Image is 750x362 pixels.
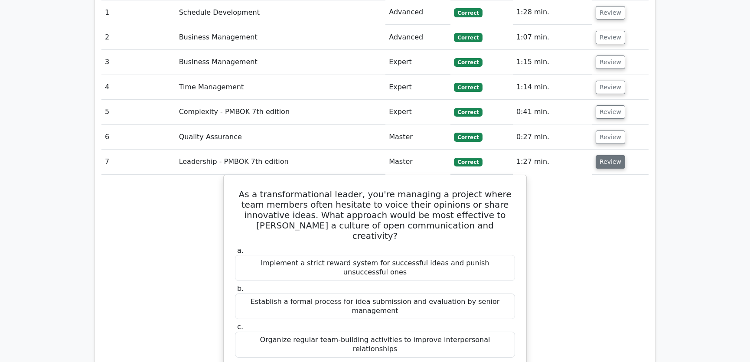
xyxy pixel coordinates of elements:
td: Advanced [385,25,450,50]
td: Master [385,125,450,150]
td: 2 [101,25,176,50]
td: 1:14 min. [513,75,592,100]
td: Leadership - PMBOK 7th edition [176,150,386,174]
span: Correct [454,58,482,67]
td: Time Management [176,75,386,100]
td: 1:15 min. [513,50,592,75]
button: Review [596,81,625,94]
button: Review [596,105,625,119]
td: 1:07 min. [513,25,592,50]
button: Review [596,6,625,20]
td: Expert [385,75,450,100]
td: 5 [101,100,176,124]
td: Expert [385,50,450,75]
td: 0:41 min. [513,100,592,124]
td: 3 [101,50,176,75]
td: Master [385,150,450,174]
button: Review [596,155,625,169]
td: Quality Assurance [176,125,386,150]
span: Correct [454,158,482,166]
td: 4 [101,75,176,100]
div: Implement a strict reward system for successful ideas and punish unsuccessful ones [235,255,515,281]
span: Correct [454,133,482,141]
div: Organize regular team-building activities to improve interpersonal relationships [235,332,515,358]
td: Complexity - PMBOK 7th edition [176,100,386,124]
span: c. [237,323,243,331]
span: Correct [454,83,482,91]
td: Expert [385,100,450,124]
td: 1:27 min. [513,150,592,174]
span: Correct [454,8,482,17]
td: 0:27 min. [513,125,592,150]
button: Review [596,130,625,144]
button: Review [596,55,625,69]
td: Business Management [176,25,386,50]
td: Business Management [176,50,386,75]
span: b. [237,284,244,293]
td: 7 [101,150,176,174]
div: Establish a formal process for idea submission and evaluation by senior management [235,294,515,320]
span: a. [237,246,244,254]
td: 6 [101,125,176,150]
h5: As a transformational leader, you're managing a project where team members often hesitate to voic... [234,189,516,241]
span: Correct [454,108,482,117]
span: Correct [454,33,482,42]
button: Review [596,31,625,44]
